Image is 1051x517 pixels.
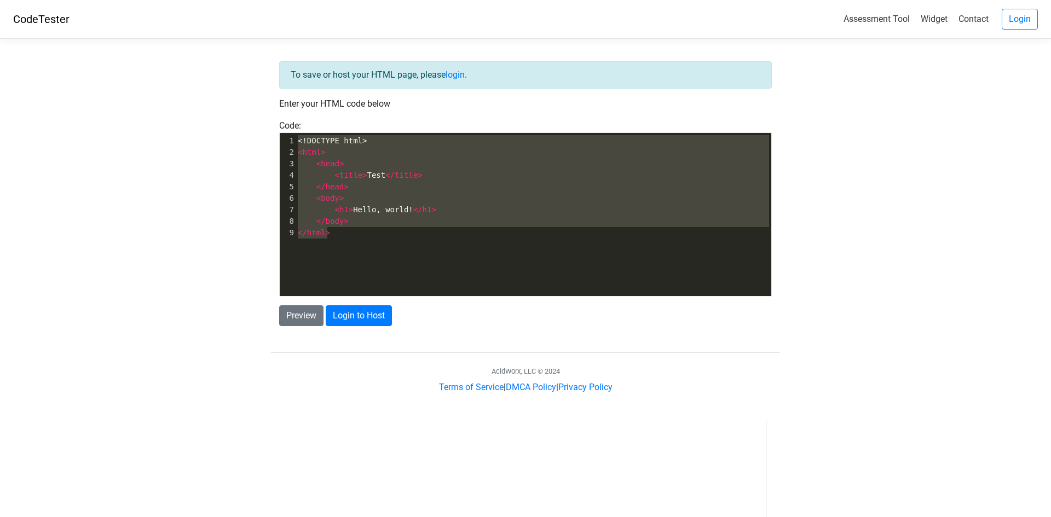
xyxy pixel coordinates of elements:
span: body [326,217,344,225]
a: Privacy Policy [558,382,613,392]
a: DMCA Policy [506,382,556,392]
a: Widget [916,9,952,28]
span: head [321,159,339,168]
span: html [307,228,326,237]
div: 9 [280,227,296,239]
span: </ [316,217,326,225]
span: h1 [423,205,432,214]
div: | | [439,381,613,394]
span: > [321,148,325,156]
span: > [362,171,367,179]
span: title [395,171,418,179]
span: > [326,228,330,237]
div: 3 [280,158,296,170]
span: head [326,182,344,191]
span: > [339,194,344,202]
p: Enter your HTML code below [279,97,772,111]
a: CodeTester [13,13,70,26]
button: Login to Host [326,305,392,326]
span: </ [316,182,326,191]
span: < [316,194,321,202]
div: AcidWorx, LLC © 2024 [492,366,560,376]
span: html [302,148,321,156]
span: h1 [339,205,349,214]
div: 8 [280,216,296,227]
a: Login [1002,9,1038,30]
span: </ [413,205,423,214]
a: Terms of Service [439,382,504,392]
div: Code: [271,119,780,297]
span: > [418,171,422,179]
a: Assessment Tool [839,9,914,28]
span: < [316,159,321,168]
div: 5 [280,181,296,193]
span: < [334,171,339,179]
span: Hello, world! [298,205,436,214]
span: > [431,205,436,214]
a: Contact [954,9,993,28]
span: body [321,194,339,202]
span: </ [298,228,307,237]
a: login [446,69,465,80]
div: 4 [280,170,296,181]
span: > [344,182,348,191]
span: > [344,217,348,225]
button: Preview [279,305,324,326]
span: title [339,171,362,179]
span: < [334,205,339,214]
div: 1 [280,135,296,147]
div: To save or host your HTML page, please . [279,61,772,89]
span: > [339,159,344,168]
span: > [349,205,353,214]
span: < [298,148,302,156]
span: Test [298,171,423,179]
div: 2 [280,147,296,158]
div: 6 [280,193,296,204]
div: 7 [280,204,296,216]
span: </ [385,171,395,179]
span: <!DOCTYPE html> [298,136,367,145]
